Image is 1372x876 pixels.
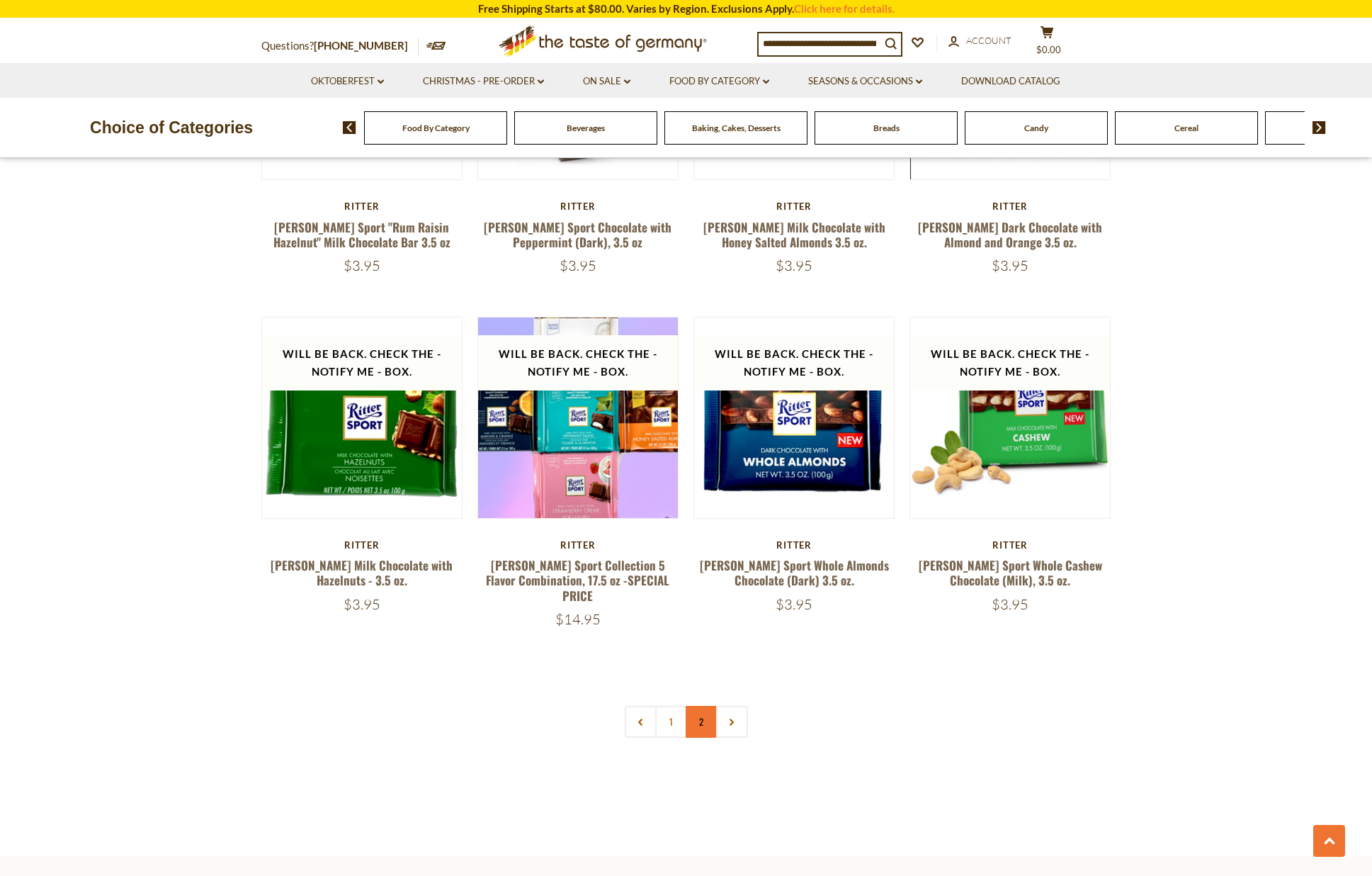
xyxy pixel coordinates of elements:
a: Seasons & Occasions [808,74,922,89]
a: [PERSON_NAME] Sport Chocolate with Peppermint (Dark), 3.5 oz [484,218,671,251]
a: [PERSON_NAME] Sport Whole Cashew Chocolate (Milk), 3.5 oz. [919,556,1102,589]
span: $3.95 [344,257,380,274]
div: Ritter [693,539,895,551]
a: Click here for details. [794,2,895,15]
a: 1 [655,706,687,738]
span: $3.95 [344,595,380,613]
a: Candy [1024,123,1048,133]
img: Ritter [910,318,1111,518]
a: Breads [873,123,900,133]
a: [PERSON_NAME] Sport Collection 5 Flavor Combination, 17.5 oz -SPECIAL PRICE [486,556,669,605]
a: On Sale [583,74,630,89]
button: $0.00 [1026,26,1069,61]
div: Ritter [693,201,895,212]
span: $3.95 [560,257,596,274]
a: [PERSON_NAME] Sport Whole Almonds Chocolate (Dark) 3.5 oz. [700,556,889,589]
div: Ritter [477,201,679,212]
a: Christmas - PRE-ORDER [423,74,544,89]
a: Baking, Cakes, Desserts [692,123,781,133]
span: $3.95 [992,595,1028,613]
div: Ritter [909,201,1111,212]
a: [PERSON_NAME] Dark Chocolate with Almond and Orange 3.5 oz. [918,218,1102,251]
img: Ritter [694,318,895,518]
img: next arrow [1313,121,1326,134]
div: Ritter [477,539,679,551]
a: [PERSON_NAME] Sport "Rum Raisin Hazelnut" Milk Chocolate Bar 3.5 oz [273,218,450,251]
img: Ritter [262,318,463,518]
span: $3.95 [776,257,812,274]
a: Cereal [1174,123,1198,133]
a: Food By Category [669,74,769,89]
a: [PHONE_NUMBER] [314,39,408,52]
img: Ritter [478,318,679,518]
span: $3.95 [776,595,812,613]
img: previous arrow [343,121,356,134]
a: Account [948,33,1011,49]
div: Ritter [261,539,463,551]
a: Oktoberfest [311,74,384,89]
a: Download Catalog [961,74,1060,89]
p: Questions? [261,37,419,55]
div: Ritter [909,539,1111,551]
span: Account [966,35,1011,46]
a: Beverages [567,123,605,133]
a: 2 [686,706,718,738]
a: [PERSON_NAME] Milk Chocolate with Honey Salted Almonds 3.5 oz. [703,218,885,251]
span: $14.95 [555,610,601,628]
span: $0.00 [1036,44,1061,55]
div: Ritter [261,201,463,212]
a: [PERSON_NAME] Milk Chocolate with Hazelnuts - 3.5 oz. [271,556,453,589]
a: Food By Category [402,123,470,133]
span: $3.95 [992,257,1028,274]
